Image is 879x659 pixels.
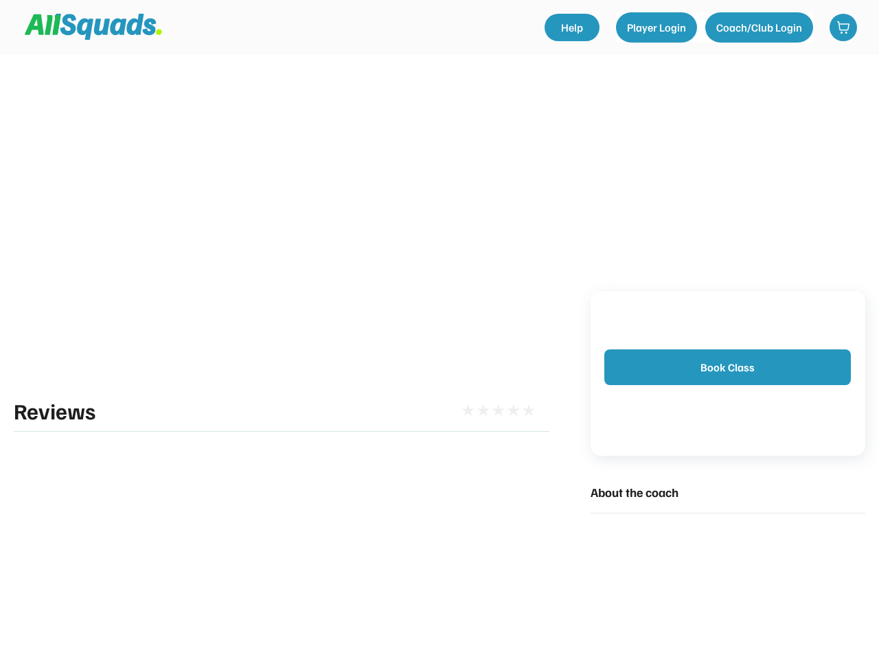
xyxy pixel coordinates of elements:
[604,349,851,385] button: Book Class
[14,394,460,427] div: Reviews
[25,14,162,40] img: Squad%20Logo.svg
[591,524,635,568] img: yH5BAEAAAAALAAAAAABAAEAAAIBRAA7
[591,483,865,502] div: About the coach
[836,21,850,34] img: shopping-cart-01%20%281%29.svg
[545,14,600,41] a: Help
[705,12,813,43] button: Coach/Club Login
[616,12,697,43] button: Player Login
